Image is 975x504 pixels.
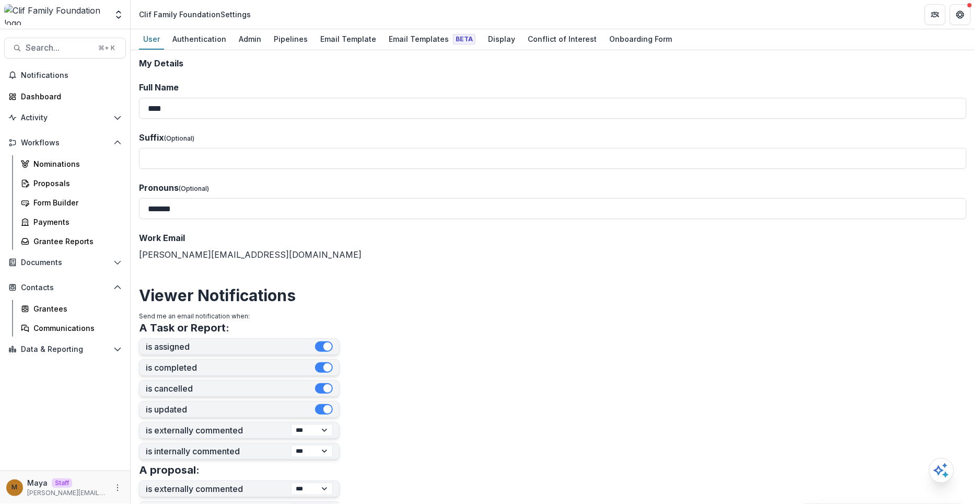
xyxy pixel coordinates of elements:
div: Email Templates [385,31,480,47]
div: Email Template [316,31,380,47]
nav: breadcrumb [135,7,255,22]
a: Email Template [316,29,380,50]
label: is updated [146,405,315,415]
span: (Optional) [164,134,194,142]
label: is externally commented [146,484,291,494]
a: User [139,29,164,50]
p: Staff [52,478,72,488]
a: Grantee Reports [17,233,126,250]
a: Payments [17,213,126,231]
div: Nominations [33,158,118,169]
img: Clif Family Foundation logo [4,4,107,25]
div: Authentication [168,31,230,47]
h3: A proposal: [139,464,200,476]
a: Nominations [17,155,126,173]
label: is externally commented [146,426,291,436]
span: Search... [26,43,92,53]
a: Conflict of Interest [524,29,601,50]
a: Pipelines [270,29,312,50]
button: Partners [925,4,946,25]
div: Proposals [33,178,118,189]
div: Form Builder [33,197,118,208]
label: is internally commented [146,446,291,456]
span: Contacts [21,283,109,292]
a: Dashboard [4,88,126,105]
div: Clif Family Foundation Settings [139,9,251,20]
button: Search... [4,38,126,59]
div: Conflict of Interest [524,31,601,47]
span: Suffix [139,132,164,143]
button: Get Help [950,4,971,25]
div: Communications [33,323,118,334]
span: Data & Reporting [21,345,109,354]
a: Email Templates Beta [385,29,480,50]
button: Open AI Assistant [929,458,954,483]
div: Onboarding Form [605,31,676,47]
span: Work Email [139,233,185,243]
button: Open Documents [4,254,126,271]
h3: A Task or Report: [139,322,229,334]
button: Open Workflows [4,134,126,151]
span: Full Name [139,82,179,93]
a: Form Builder [17,194,126,211]
h2: My Details [139,59,967,68]
span: Notifications [21,71,122,80]
span: Documents [21,258,109,267]
div: Admin [235,31,265,47]
div: User [139,31,164,47]
button: Open entity switcher [111,4,126,25]
button: Open Contacts [4,279,126,296]
p: [PERSON_NAME][EMAIL_ADDRESS][DOMAIN_NAME] [27,488,107,498]
span: Pronouns [139,182,179,193]
a: Display [484,29,519,50]
button: Notifications [4,67,126,84]
label: is completed [146,363,315,373]
label: is cancelled [146,384,315,394]
div: Pipelines [270,31,312,47]
span: Activity [21,113,109,122]
div: [PERSON_NAME][EMAIL_ADDRESS][DOMAIN_NAME] [139,232,967,261]
a: Admin [235,29,265,50]
a: Onboarding Form [605,29,676,50]
h2: Viewer Notifications [139,286,967,305]
p: Maya [27,477,48,488]
button: Open Data & Reporting [4,341,126,358]
label: is assigned [146,342,315,352]
a: Authentication [168,29,230,50]
span: Workflows [21,139,109,147]
div: Grantees [33,303,118,314]
div: Dashboard [21,91,118,102]
a: Grantees [17,300,126,317]
span: (Optional) [179,185,209,192]
button: More [111,482,124,494]
div: Grantee Reports [33,236,118,247]
button: Open Activity [4,109,126,126]
a: Communications [17,319,126,337]
div: Maya [12,484,18,491]
div: Payments [33,216,118,227]
span: Beta [453,34,475,44]
span: Send me an email notification when: [139,312,250,320]
div: Display [484,31,519,47]
div: ⌘ + K [96,42,117,54]
a: Proposals [17,175,126,192]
